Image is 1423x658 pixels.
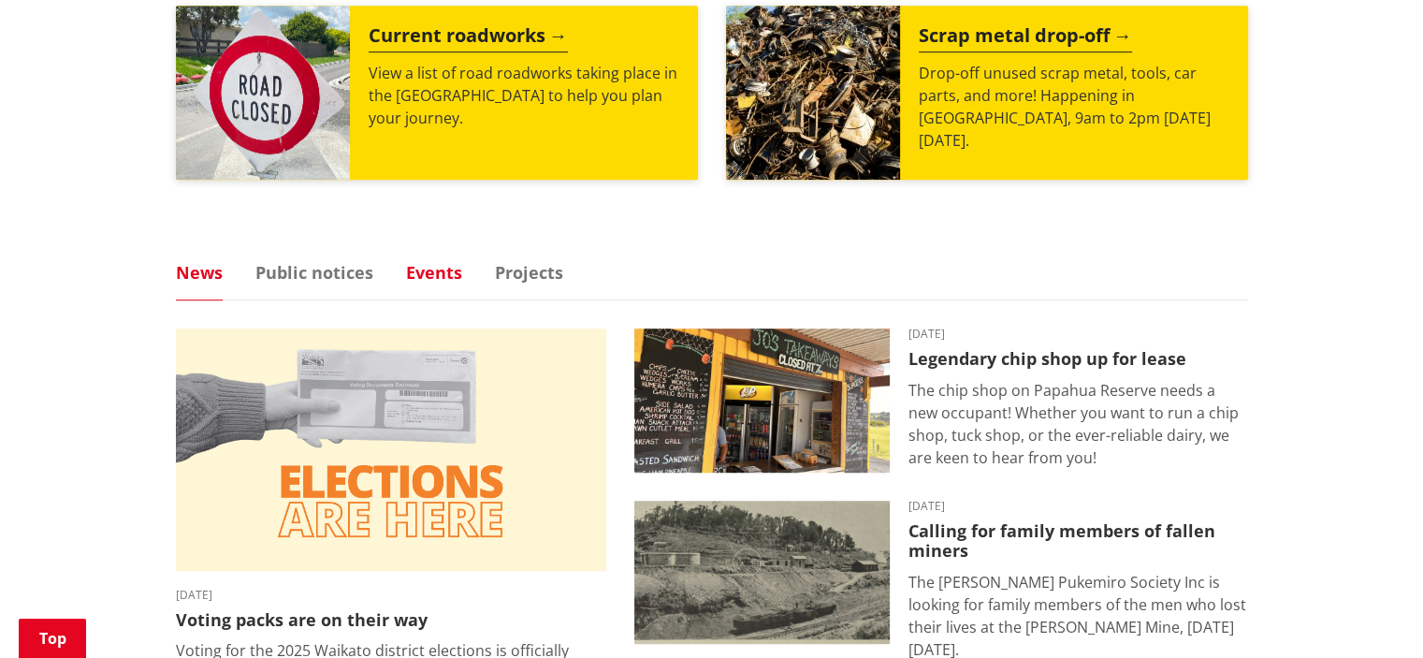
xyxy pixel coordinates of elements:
h3: Legendary chip shop up for lease [908,349,1248,370]
h2: Current roadworks [369,24,568,52]
p: View a list of road roadworks taking place in the [GEOGRAPHIC_DATA] to help you plan your journey. [369,62,679,129]
time: [DATE] [176,590,606,601]
time: [DATE] [908,501,1248,512]
img: Jo's takeaways, Papahua Reserve, Raglan [634,329,890,473]
p: The chip shop on Papahua Reserve needs a new occupant! Whether you want to run a chip shop, tuck ... [908,379,1248,469]
img: Elections are here [176,329,606,571]
iframe: Messenger Launcher [1337,579,1404,647]
a: A massive pile of rusted scrap metal, including wheels and various industrial parts, under a clea... [726,6,1248,180]
time: [DATE] [908,329,1248,340]
a: News [176,264,223,281]
img: Scrap metal collection [726,6,900,180]
a: Public notices [255,264,373,281]
a: Top [19,619,86,658]
h2: Scrap metal drop-off [919,24,1132,52]
h3: Voting packs are on their way [176,610,606,631]
a: Outdoor takeaway stand with chalkboard menus listing various foods, like burgers and chips. A fri... [634,329,1248,473]
p: Drop-off unused scrap metal, tools, car parts, and more! Happening in [GEOGRAPHIC_DATA], 9am to 2... [919,62,1229,152]
h3: Calling for family members of fallen miners [908,521,1248,562]
a: Events [406,264,462,281]
a: Current roadworks View a list of road roadworks taking place in the [GEOGRAPHIC_DATA] to help you... [176,6,698,180]
img: Road closed sign [176,6,350,180]
a: Projects [495,264,563,281]
img: Glen Afton Mine 1939 [634,501,890,645]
